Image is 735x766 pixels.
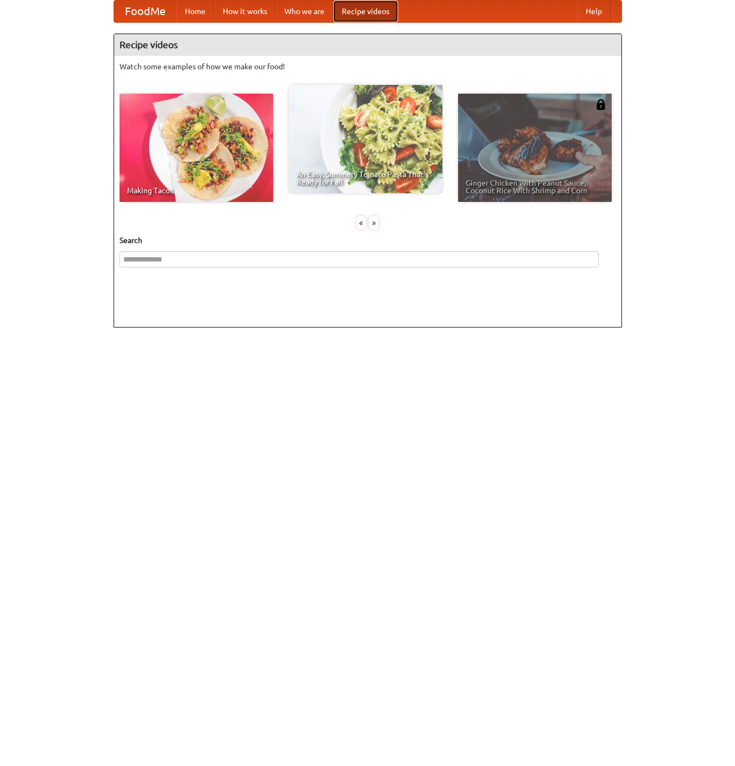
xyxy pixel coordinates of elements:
a: How it works [214,1,276,22]
a: Recipe videos [333,1,398,22]
a: Help [577,1,611,22]
h4: Recipe videos [114,34,621,56]
a: An Easy, Summery Tomato Pasta That's Ready for Fall [289,85,442,193]
a: FoodMe [114,1,176,22]
a: Making Tacos [120,94,273,202]
h5: Search [120,235,616,246]
a: Home [176,1,214,22]
a: Who we are [276,1,333,22]
span: An Easy, Summery Tomato Pasta That's Ready for Fall [296,171,435,186]
div: « [356,216,366,230]
img: 483408.png [595,99,606,110]
p: Watch some examples of how we make our food! [120,61,616,72]
span: Making Tacos [127,187,266,194]
div: » [369,216,379,230]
